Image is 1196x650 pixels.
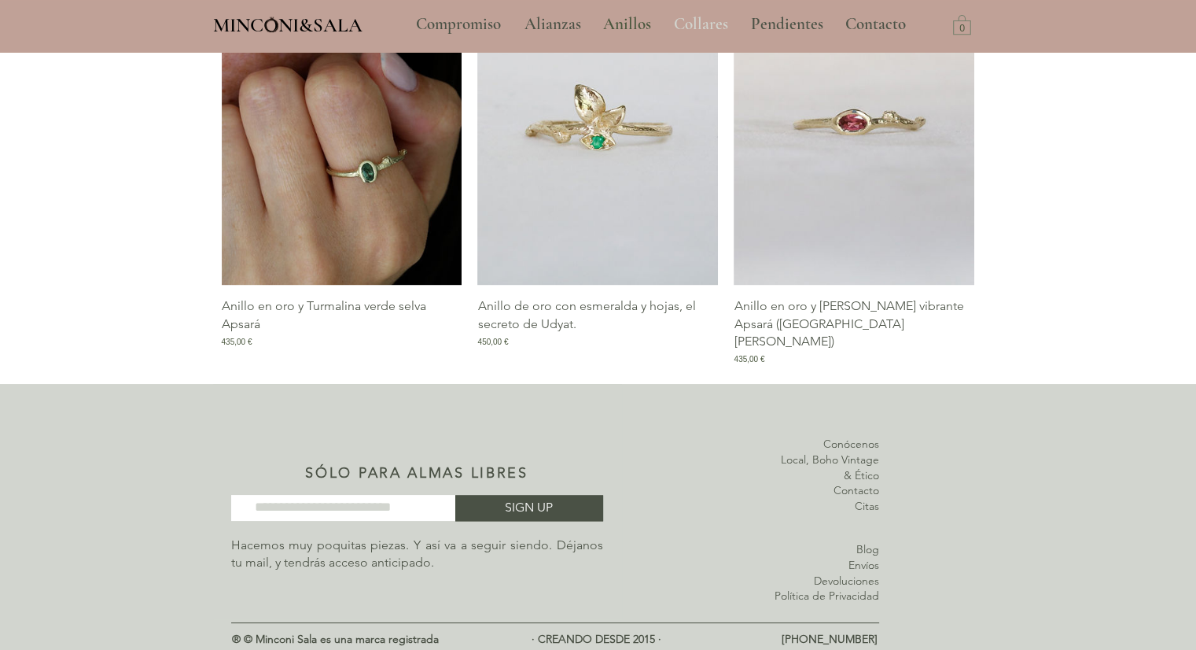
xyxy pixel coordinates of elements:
a: Blog [856,542,879,556]
a: Alianzas [513,5,591,44]
span: · CREANDO DESDE 2015 · [532,632,661,646]
a: Política de Privacidad [775,589,879,603]
span: 450,00 € [477,336,508,348]
text: 0 [959,23,965,34]
a: Anillo en oro y Turmalina verde selva Apsará435,00 € [222,297,462,365]
p: Alianzas [517,5,589,44]
span: ® © Minconi Sala es una marca registrada [232,632,439,646]
a: Contacto [834,483,879,497]
p: Anillo en oro y [PERSON_NAME] vibrante Apsará ([GEOGRAPHIC_DATA][PERSON_NAME]) [734,297,974,350]
a: Compromiso [404,5,513,44]
p: Pendientes [743,5,831,44]
a: Carrito con 0 ítems [953,13,971,35]
p: Anillos [595,5,659,44]
a: Conócenos [823,437,879,451]
span: [PHONE_NUMBER] [782,632,878,646]
a: MINCONI&SALA [213,10,362,36]
button: SIGN UP [455,495,603,521]
span: SIGN UP [505,499,553,516]
a: Envíos [848,558,879,572]
p: Collares [666,5,736,44]
img: Minconi Sala [265,17,278,32]
nav: Sitio [374,5,949,44]
a: Anillos [591,5,662,44]
a: Anillo de oro con esmeralda y hojas, el secreto de Udyat.450,00 € [477,297,718,365]
p: Hacemos muy poquitas piezas. Y así va a seguir siendo. Déjanos tu mail, y tendrás acceso anticipado. [231,537,603,572]
a: Contacto [834,5,918,44]
a: Devoluciones [814,574,879,588]
a: Collares [662,5,739,44]
span: MINCONI&SALA [213,13,362,37]
a: Local, Boho Vintage & Ético [781,452,879,482]
a: Citas [855,499,879,513]
a: Anillo en oro y [PERSON_NAME] vibrante Apsará ([GEOGRAPHIC_DATA][PERSON_NAME])435,00 € [734,297,974,365]
span: 435,00 € [734,353,764,365]
p: Anillo de oro con esmeralda y hojas, el secreto de Udyat. [477,297,718,333]
a: Pendientes [739,5,834,44]
p: Compromiso [408,5,509,44]
span: 435,00 € [222,336,252,348]
p: Contacto [837,5,914,44]
p: Anillo en oro y Turmalina verde selva Apsará [222,297,462,333]
span: SÓLO PARA ALMAS LIBRES [305,464,528,482]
